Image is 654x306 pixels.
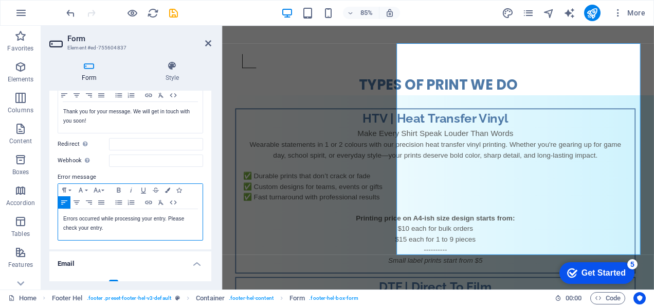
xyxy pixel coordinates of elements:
[229,292,274,304] span: . footer-hel-content
[63,107,197,126] p: Thank you for your message. We will get in touch with you soon!
[175,295,180,301] i: This element is a customizable preset
[91,184,107,196] button: Font Size
[6,199,35,207] p: Accordion
[7,44,33,53] p: Favorites
[150,184,162,196] button: Strikethrough
[167,89,179,101] button: HTML
[8,261,33,269] p: Features
[49,251,211,270] h4: Email
[8,106,33,114] p: Columns
[113,196,125,209] button: Unordered List
[358,7,375,19] h6: 85%
[142,196,155,209] button: Insert Link
[162,184,173,196] button: Colors
[566,292,582,304] span: 00 00
[168,7,179,19] i: Save (Ctrl+S)
[58,171,203,183] label: Error message
[113,89,125,101] button: Unordered List
[58,89,70,101] button: Align Left
[70,89,83,101] button: Align Center
[6,5,81,27] div: Get Started 5 items remaining, 0% complete
[573,294,574,302] span: :
[67,43,191,53] h3: Element #ed-755604837
[9,137,32,145] p: Content
[196,292,225,304] span: Click to select. Double-click to edit
[8,292,37,304] a: Click to cancel selection. Double-click to open Pages
[28,11,72,21] div: Get Started
[58,196,70,209] button: Align Left
[95,196,107,209] button: Align Justify
[385,8,394,18] i: On resize automatically adjust zoom level to fit chosen device.
[75,184,91,196] button: Font Family
[49,61,133,82] h4: Form
[502,7,514,19] button: design
[125,89,137,101] button: Ordered List
[83,196,95,209] button: Align Right
[522,7,535,19] button: pages
[609,5,649,21] button: More
[633,292,646,304] button: Usercentrics
[167,196,179,209] button: HTML
[58,155,109,167] label: Webhook
[58,184,75,196] button: Paragraph Format
[155,89,167,101] button: Clear Formatting
[125,196,137,209] button: Ordered List
[133,61,211,82] h4: Style
[58,278,109,291] label: Send email
[58,138,109,150] label: Redirect
[65,7,77,19] i: Undo: Change required (Ctrl+Z)
[126,7,138,19] button: Click here to leave preview mode and continue editing
[595,292,621,304] span: Code
[543,7,555,19] button: navigator
[52,292,83,304] span: Click to select. Double-click to edit
[155,196,167,209] button: Clear Formatting
[74,2,84,12] div: 5
[590,292,625,304] button: Code
[64,7,77,19] button: undo
[8,75,34,83] p: Elements
[522,7,534,19] i: Pages (Ctrl+Alt+S)
[543,7,555,19] i: Navigator
[12,168,29,176] p: Boxes
[343,7,379,19] button: 85%
[87,292,171,304] span: . footer .preset-footer-hel-v3-default
[564,7,575,19] i: AI Writer
[555,292,582,304] h6: Session time
[125,184,137,196] button: Italic (Ctrl+I)
[147,7,159,19] button: reload
[70,196,83,209] button: Align Center
[147,7,159,19] i: Reload page
[586,7,598,19] i: Publish
[309,292,358,304] span: . footer-hel-box-form
[502,7,514,19] i: Design (Ctrl+Alt+Y)
[137,184,150,196] button: Underline (Ctrl+U)
[613,8,645,18] span: More
[113,184,125,196] button: Bold (Ctrl+B)
[289,292,305,304] span: Click to select. Double-click to edit
[63,214,197,233] p: Errors occurred while processing your entry. Please check your entry.
[173,184,185,196] button: Icons
[95,89,107,101] button: Align Justify
[142,89,155,101] button: Insert Link
[83,89,95,101] button: Align Right
[167,7,179,19] button: save
[584,5,601,21] button: publish
[67,34,211,43] h2: Form
[11,230,30,238] p: Tables
[564,7,576,19] button: text_generator
[52,292,359,304] nav: breadcrumb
